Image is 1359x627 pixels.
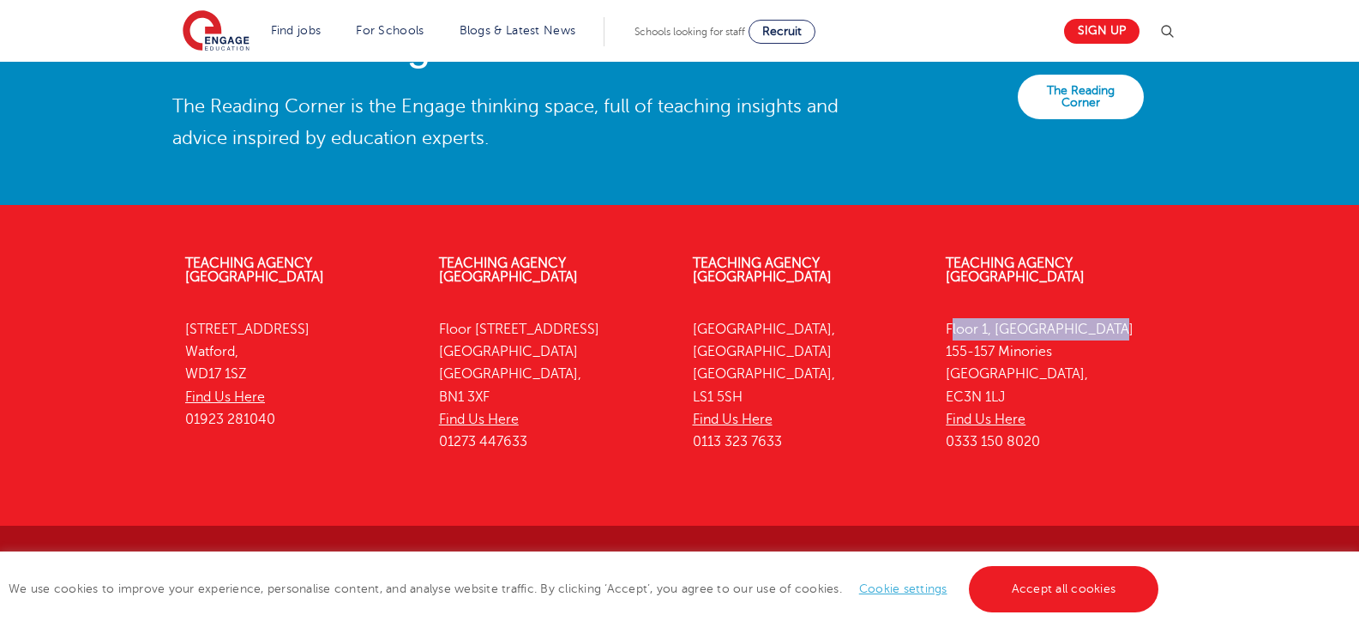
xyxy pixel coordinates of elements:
[1064,19,1140,44] a: Sign up
[693,412,773,427] a: Find Us Here
[185,389,265,405] a: Find Us Here
[172,91,851,153] p: The Reading Corner is the Engage thinking space, full of teaching insights and advice inspired by...
[859,582,947,595] a: Cookie settings
[356,24,424,37] a: For Schools
[9,582,1163,595] span: We use cookies to improve your experience, personalise content, and analyse website traffic. By c...
[439,412,519,427] a: Find Us Here
[1018,75,1144,119] a: The Reading Corner
[693,318,921,454] p: [GEOGRAPHIC_DATA], [GEOGRAPHIC_DATA] [GEOGRAPHIC_DATA], LS1 5SH 0113 323 7633
[946,412,1025,427] a: Find Us Here
[634,26,745,38] span: Schools looking for staff
[185,256,324,285] a: Teaching Agency [GEOGRAPHIC_DATA]
[946,318,1174,454] p: Floor 1, [GEOGRAPHIC_DATA] 155-157 Minories [GEOGRAPHIC_DATA], EC3N 1LJ 0333 150 8020
[271,24,322,37] a: Find jobs
[693,256,832,285] a: Teaching Agency [GEOGRAPHIC_DATA]
[439,256,578,285] a: Teaching Agency [GEOGRAPHIC_DATA]
[460,24,576,37] a: Blogs & Latest News
[969,566,1159,612] a: Accept all cookies
[749,20,815,44] a: Recruit
[183,10,250,53] img: Engage Education
[439,318,667,454] p: Floor [STREET_ADDRESS] [GEOGRAPHIC_DATA] [GEOGRAPHIC_DATA], BN1 3XF 01273 447633
[946,256,1085,285] a: Teaching Agency [GEOGRAPHIC_DATA]
[762,25,802,38] span: Recruit
[185,318,413,431] p: [STREET_ADDRESS] Watford, WD17 1SZ 01923 281040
